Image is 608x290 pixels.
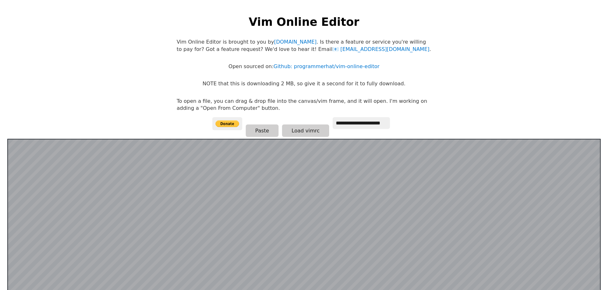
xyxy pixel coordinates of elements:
[229,63,379,70] p: Open sourced on:
[249,14,359,30] h1: Vim Online Editor
[177,39,431,53] p: Vim Online Editor is brought to you by . Is there a feature or service you're willing to pay for?...
[273,63,379,69] a: Github: programmerhat/vim-online-editor
[282,124,329,137] button: Load vimrc
[202,80,405,87] p: NOTE that this is downloading 2 MB, so give it a second for it to fully download.
[246,124,279,137] button: Paste
[177,98,431,112] p: To open a file, you can drag & drop file into the canvas/vim frame, and it will open. I'm working...
[332,46,429,52] a: [EMAIL_ADDRESS][DOMAIN_NAME]
[274,39,317,45] a: [DOMAIN_NAME]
